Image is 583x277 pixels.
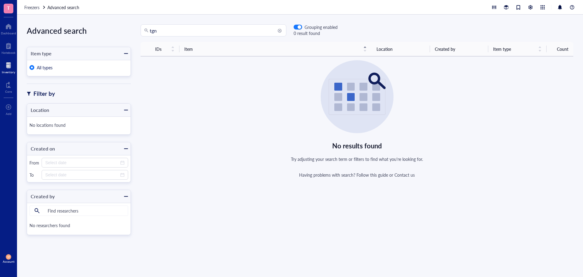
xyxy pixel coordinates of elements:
div: Created on [27,144,55,153]
div: Inventory [2,70,15,74]
input: Select date [45,171,119,178]
div: To [29,172,39,178]
a: Core [5,80,12,93]
span: T [7,4,10,12]
span: ST [7,255,10,259]
th: Item [179,42,372,56]
div: Advanced search [27,24,131,37]
div: Created by [27,192,55,201]
th: Created by [430,42,488,56]
div: Dashboard [1,31,16,35]
div: No researchers found [29,220,128,232]
th: Count [547,42,573,56]
span: Item type [493,46,534,52]
input: Select date [45,159,119,166]
div: 0 result found [294,30,338,36]
a: Advanced search [47,4,80,11]
div: No locations found [29,119,128,132]
a: Inventory [2,61,15,74]
div: Add [6,112,12,116]
a: Freezers [24,4,46,11]
img: Empty state [321,60,394,133]
div: Item type [27,49,52,58]
div: Account [3,260,15,263]
span: All types [37,64,53,71]
div: Having problems with search? or [299,172,415,178]
a: Dashboard [1,22,16,35]
span: IDs [155,46,167,52]
th: IDs [150,42,179,56]
div: Location [27,106,49,114]
div: No results found [332,140,382,151]
a: Notebook [2,41,15,54]
a: Contact us [394,172,415,178]
a: Follow this guide [356,172,388,178]
span: Item [184,46,360,52]
span: Freezers [24,4,39,10]
th: Item type [488,42,547,56]
div: Core [5,90,12,93]
div: From [29,160,39,165]
div: Grouping enabled [305,24,338,30]
th: Location [372,42,430,56]
div: Try adjusting your search term or filters to find what you're looking for. [291,156,423,162]
div: Filter by [33,89,55,98]
div: Notebook [2,51,15,54]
